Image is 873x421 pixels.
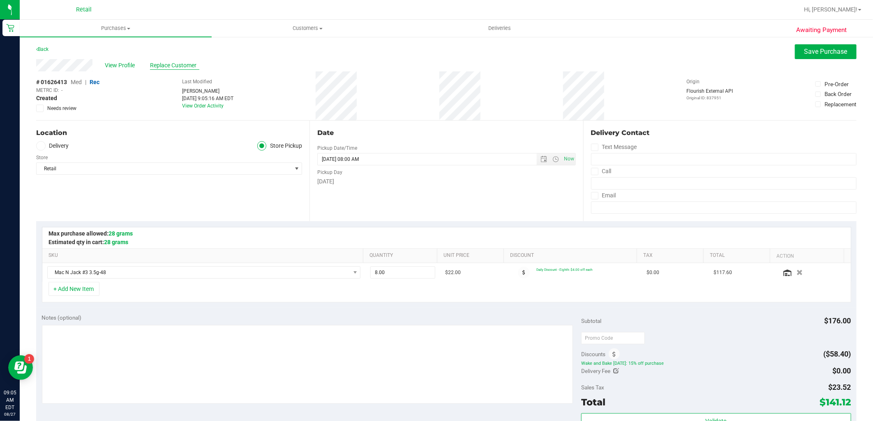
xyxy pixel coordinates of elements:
span: ($58.40) [824,350,851,358]
span: Med [71,79,82,85]
span: Deliveries [477,25,522,32]
span: Customers [212,25,403,32]
span: Rec [90,79,99,85]
span: 28 grams [104,239,128,245]
span: Set Current date [562,153,576,165]
span: Notes (optional) [42,314,82,321]
span: 28 grams [109,230,133,237]
a: Total [710,252,767,259]
label: Text Message [591,141,637,153]
a: View Order Activity [182,103,224,109]
label: Email [591,190,616,201]
span: Total [581,396,605,408]
div: Flourish External API [686,87,733,101]
span: Open the date view [537,156,551,162]
label: Origin [686,78,700,85]
span: Retail [76,6,92,13]
span: Sales Tax [581,384,604,391]
label: Pickup Date/Time [317,144,357,152]
label: Store [36,154,48,161]
span: Open the time view [549,156,563,162]
button: + Add New Item [48,282,99,296]
input: Promo Code [581,332,645,344]
div: [PERSON_NAME] [182,87,233,95]
div: Date [317,128,575,138]
span: $176.00 [824,316,851,325]
label: Delivery [36,141,69,151]
span: $117.60 [714,269,732,277]
span: Mac N Jack #3 3.5g-48 [48,267,350,278]
a: Discount [510,252,633,259]
inline-svg: Retail [6,24,14,32]
span: $23.52 [829,383,851,391]
span: Retail [37,163,291,174]
div: [DATE] [317,177,575,186]
p: 09:05 AM EDT [4,389,16,411]
div: [DATE] 9:05:16 AM EDT [182,95,233,102]
span: $22.00 [445,269,461,277]
div: Back Order [824,90,852,98]
span: | [85,79,86,85]
span: Hi, [PERSON_NAME]! [804,6,857,13]
span: $141.12 [820,396,851,408]
span: View Profile [105,61,138,70]
div: Location [36,128,302,138]
span: Wake and Bake [DATE]: 15% off purchase [581,361,851,366]
a: Purchases [20,20,212,37]
span: Max purchase allowed: [48,230,133,237]
label: Store Pickup [257,141,303,151]
th: Action [770,249,844,263]
span: Replace Customer [150,61,199,70]
button: Save Purchase [795,44,857,59]
span: $0.00 [647,269,659,277]
a: Customers [212,20,404,37]
a: Deliveries [404,20,596,37]
span: Purchases [20,25,212,32]
span: Created [36,94,57,103]
span: Discounts [581,347,605,362]
iframe: Resource center [8,355,33,380]
a: Quantity [370,252,434,259]
input: Format: (999) 999-9999 [591,177,857,190]
span: - [61,87,62,94]
span: Delivery Fee [581,368,610,374]
span: # 01626413 [36,78,67,87]
label: Last Modified [182,78,212,85]
div: Pre-Order [824,80,849,88]
a: Back [36,46,48,52]
p: Original ID: 837951 [686,95,733,101]
span: Subtotal [581,318,601,324]
div: Replacement [824,100,856,108]
span: Needs review [47,105,76,112]
span: select [291,163,302,174]
span: METRC ID: [36,87,59,94]
span: $0.00 [833,366,851,375]
a: Unit Price [443,252,500,259]
input: 8.00 [371,267,435,278]
span: Awaiting Payment [796,25,847,35]
div: Delivery Contact [591,128,857,138]
span: Daily Discount - Eighth: $4.00 off each [537,268,593,272]
label: Call [591,165,612,177]
iframe: Resource center unread badge [24,354,34,364]
a: Tax [643,252,700,259]
i: Edit Delivery Fee [614,368,619,374]
span: NO DATA FOUND [47,266,361,279]
span: Save Purchase [804,48,848,55]
a: SKU [48,252,360,259]
p: 08/27 [4,411,16,417]
span: Estimated qty in cart: [48,239,128,245]
input: Format: (999) 999-9999 [591,153,857,165]
label: Pickup Day [317,169,342,176]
